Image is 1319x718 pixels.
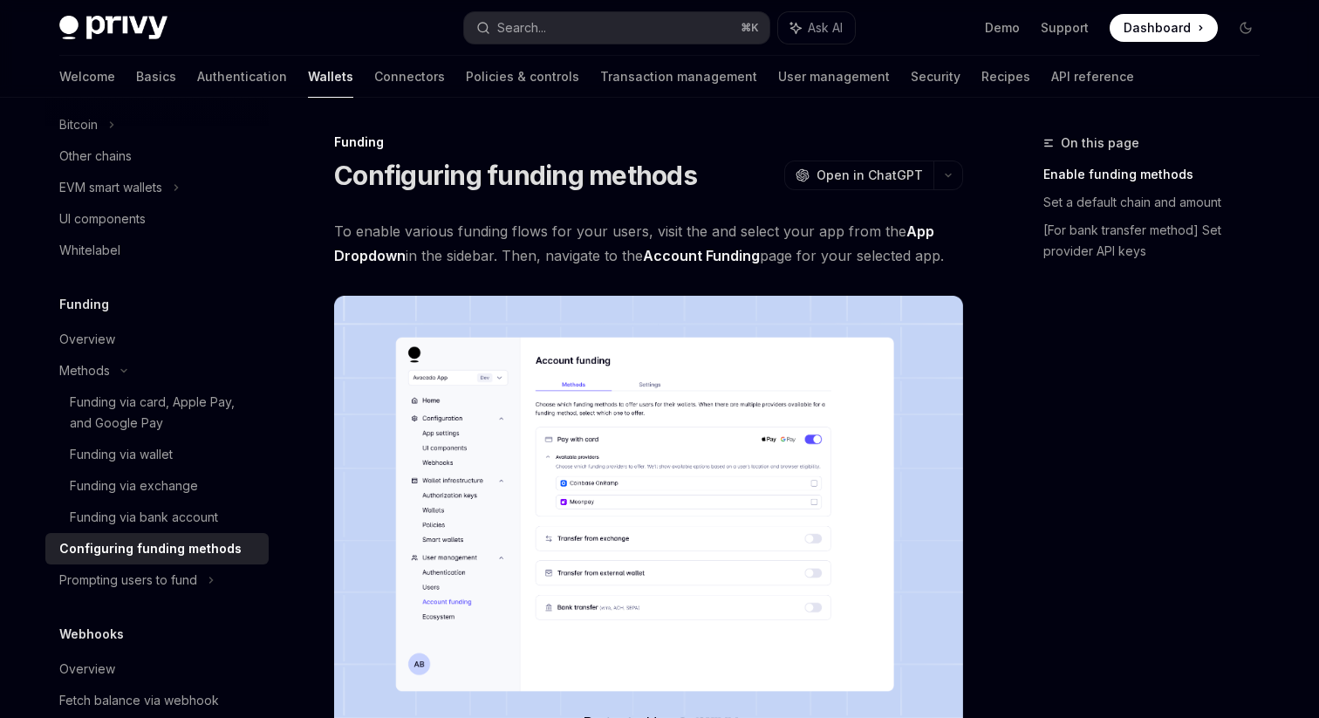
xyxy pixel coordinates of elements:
div: Configuring funding methods [59,538,242,559]
span: Open in ChatGPT [817,167,923,184]
span: ⌘ K [741,21,759,35]
a: Policies & controls [466,56,579,98]
div: Other chains [59,146,132,167]
span: On this page [1061,133,1139,154]
div: Overview [59,329,115,350]
a: [For bank transfer method] Set provider API keys [1043,216,1274,265]
a: Security [911,56,960,98]
div: Funding via card, Apple Pay, and Google Pay [70,392,258,434]
a: Authentication [197,56,287,98]
a: Account Funding [643,247,760,265]
a: Whitelabel [45,235,269,266]
a: Other chains [45,140,269,172]
div: Funding via wallet [70,444,173,465]
span: To enable various funding flows for your users, visit the and select your app from the in the sid... [334,219,963,268]
span: Dashboard [1124,19,1191,37]
div: Methods [59,360,110,381]
span: Ask AI [808,19,843,37]
div: Whitelabel [59,240,120,261]
a: Configuring funding methods [45,533,269,564]
div: Search... [497,17,546,38]
div: Overview [59,659,115,680]
a: User management [778,56,890,98]
a: Enable funding methods [1043,161,1274,188]
img: dark logo [59,16,167,40]
a: Demo [985,19,1020,37]
button: Toggle dark mode [1232,14,1260,42]
div: UI components [59,209,146,229]
a: Wallets [308,56,353,98]
button: Search...⌘K [464,12,769,44]
a: Funding via bank account [45,502,269,533]
div: EVM smart wallets [59,177,162,198]
a: Transaction management [600,56,757,98]
h5: Webhooks [59,624,124,645]
a: Funding via wallet [45,439,269,470]
div: Fetch balance via webhook [59,690,219,711]
a: Connectors [374,56,445,98]
a: API reference [1051,56,1134,98]
h5: Funding [59,294,109,315]
a: UI components [45,203,269,235]
a: Funding via card, Apple Pay, and Google Pay [45,386,269,439]
div: Funding [334,133,963,151]
a: Overview [45,653,269,685]
h1: Configuring funding methods [334,160,697,191]
button: Open in ChatGPT [784,161,933,190]
a: Dashboard [1110,14,1218,42]
a: Support [1041,19,1089,37]
a: Set a default chain and amount [1043,188,1274,216]
a: Recipes [981,56,1030,98]
div: Funding via exchange [70,475,198,496]
div: Funding via bank account [70,507,218,528]
a: Basics [136,56,176,98]
a: Overview [45,324,269,355]
button: Ask AI [778,12,855,44]
a: Welcome [59,56,115,98]
a: Fetch balance via webhook [45,685,269,716]
a: Funding via exchange [45,470,269,502]
div: Prompting users to fund [59,570,197,591]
